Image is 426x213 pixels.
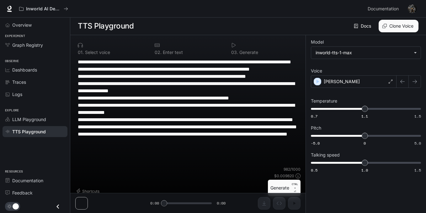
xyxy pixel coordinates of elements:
p: 0 1 . [78,50,84,55]
a: LLM Playground [3,114,67,125]
a: Documentation [3,175,67,186]
button: Clone Voice [379,20,418,32]
button: All workspaces [16,3,71,15]
p: 0 3 . [231,50,238,55]
span: 1.5 [414,114,421,119]
a: Docs [353,20,374,32]
span: TTS Playground [12,128,46,135]
span: 0 [364,141,366,146]
div: inworld-tts-1-max [311,47,421,59]
a: Documentation [365,3,403,15]
div: inworld-tts-1-max [316,50,411,56]
span: Dark mode toggle [13,203,19,210]
span: Overview [12,22,32,28]
a: TTS Playground [3,126,67,137]
p: Generate [238,50,258,55]
a: Graph Registry [3,40,67,51]
p: Model [311,40,324,44]
span: -5.0 [311,141,320,146]
p: Select voice [84,50,110,55]
p: 982 / 1000 [284,167,301,172]
a: Logs [3,89,67,100]
button: GenerateCTRL +⏎ [268,180,301,196]
button: Close drawer [51,200,65,213]
p: Temperature [311,99,337,103]
h1: TTS Playground [78,20,134,32]
span: 1.5 [414,168,421,173]
span: 0.5 [311,168,317,173]
p: Voice [311,69,322,73]
span: Logs [12,91,22,98]
span: 0.7 [311,114,317,119]
a: Feedback [3,187,67,198]
p: Enter text [162,50,183,55]
a: Dashboards [3,64,67,75]
span: Feedback [12,189,33,196]
button: User avatar [406,3,418,15]
a: Overview [3,19,67,30]
span: Traces [12,79,26,85]
span: Dashboards [12,67,37,73]
span: Graph Registry [12,42,43,48]
p: $ 0.009820 [274,173,294,178]
button: Shortcuts [75,186,102,196]
span: 1.1 [361,114,368,119]
span: Documentation [12,177,43,184]
p: Pitch [311,126,321,130]
a: Traces [3,77,67,88]
span: LLM Playground [12,116,46,123]
span: 1.0 [361,168,368,173]
p: [PERSON_NAME] [324,78,360,85]
span: 5.0 [414,141,421,146]
p: Inworld AI Demos [26,6,61,12]
span: Documentation [368,5,399,13]
p: 0 2 . [155,50,162,55]
img: User avatar [408,4,417,13]
p: Talking speed [311,153,340,157]
p: CTRL + [292,182,298,190]
p: ⏎ [292,182,298,194]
